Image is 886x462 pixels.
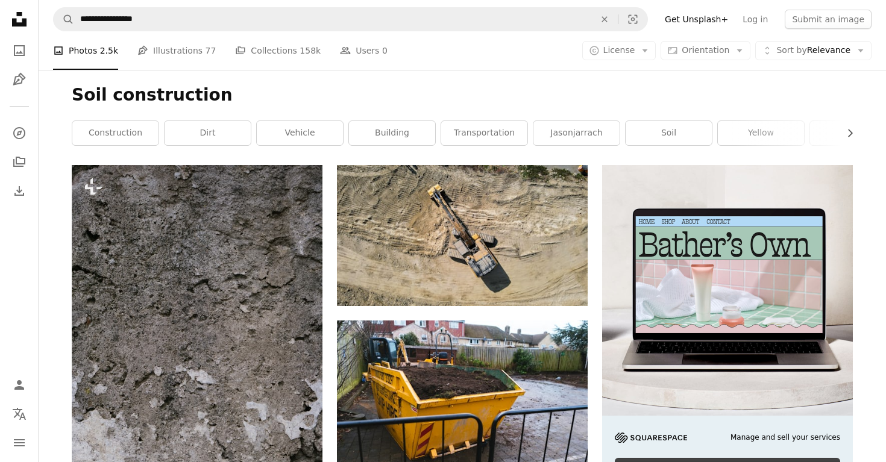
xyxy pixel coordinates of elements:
span: Manage and sell your services [730,432,840,443]
a: yellow [718,121,804,145]
a: Photos [7,39,31,63]
a: Users 0 [340,31,388,70]
a: black and yellow heavy equipment on brown rock formation during daytime [337,229,588,240]
a: Download History [7,179,31,203]
button: Menu [7,431,31,455]
button: scroll list to the right [839,121,853,145]
span: Relevance [776,45,850,57]
a: soil [626,121,712,145]
span: Orientation [682,45,729,55]
a: Explore [7,121,31,145]
h1: Soil construction [72,84,853,106]
button: License [582,41,656,60]
a: Log in [735,10,775,29]
a: Collections [7,150,31,174]
a: a black and white bird sitting on top of a rock [72,347,322,358]
a: construction [72,121,159,145]
button: Orientation [661,41,750,60]
a: building [349,121,435,145]
button: Sort byRelevance [755,41,872,60]
a: Log in / Sign up [7,373,31,397]
img: file-1707883121023-8e3502977149image [602,165,853,416]
a: vehicle [257,121,343,145]
button: Language [7,402,31,426]
a: Get Unsplash+ [658,10,735,29]
span: 158k [300,44,321,57]
a: Collections 158k [235,31,321,70]
button: Visual search [618,8,647,31]
a: Illustrations [7,67,31,92]
a: dirt [165,121,251,145]
a: Illustrations 77 [137,31,216,70]
button: Clear [591,8,618,31]
span: 77 [206,44,216,57]
button: Submit an image [785,10,872,29]
a: jasonjarrach [533,121,620,145]
span: Sort by [776,45,806,55]
span: License [603,45,635,55]
span: 0 [382,44,388,57]
img: file-1705255347840-230a6ab5bca9image [615,432,687,443]
a: a large yellow dump truck filled with dirt [337,398,588,409]
img: black and yellow heavy equipment on brown rock formation during daytime [337,165,588,306]
button: Search Unsplash [54,8,74,31]
form: Find visuals sitewide [53,7,648,31]
a: transportation [441,121,527,145]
